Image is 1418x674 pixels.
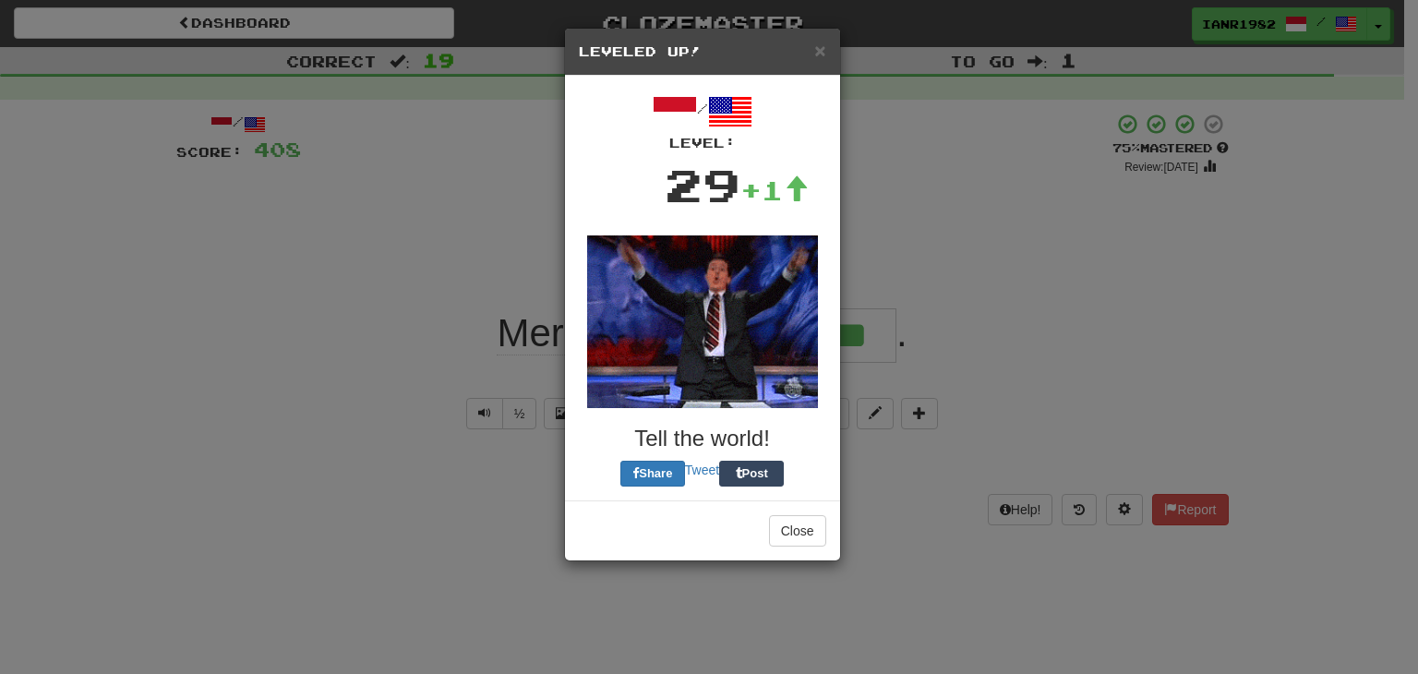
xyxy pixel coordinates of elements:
button: Close [814,41,825,60]
h5: Leveled Up! [579,42,826,61]
a: Tweet [685,463,719,477]
div: Level: [579,134,826,152]
div: +1 [740,172,809,209]
button: Share [620,461,685,487]
span: × [814,40,825,61]
button: Post [719,461,784,487]
img: colbert-2-be1bfdc20e1ad268952deef278b8706a84000d88b3e313df47e9efb4a1bfc052.gif [587,235,818,408]
h3: Tell the world! [579,427,826,451]
button: Close [769,515,826,547]
div: / [579,90,826,152]
div: 29 [665,152,740,217]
